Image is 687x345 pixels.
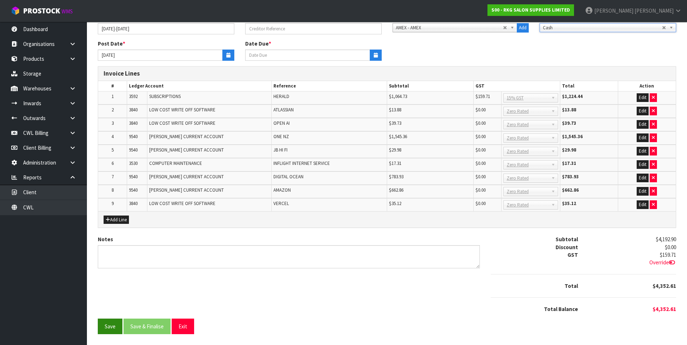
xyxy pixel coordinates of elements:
span: [PERSON_NAME] [634,7,674,14]
strong: $17.31 [562,160,576,166]
span: 4 [112,133,114,140]
span: [PERSON_NAME] CURRENT ACCOUNT [149,174,224,180]
th: Reference [271,81,387,91]
span: DIGITAL OCEAN [273,174,303,180]
strong: $39.73 [562,120,576,126]
span: $0.00 [476,147,486,153]
th: GST [474,81,560,91]
strong: $29.98 [562,147,576,153]
span: SUBSCRIPTIONS [149,93,181,99]
span: AMEX - AMEX [396,24,503,32]
span: 7 [112,174,114,180]
span: 1 [112,93,114,99]
strong: $13.88 [562,107,576,113]
input: Date Due [245,50,370,61]
span: Cash [543,24,662,32]
span: $0.00 [476,160,486,166]
input: Creditor Reference [245,23,382,34]
span: Zero Rated [507,187,549,196]
input: Date Posted [98,50,223,61]
span: 9 [112,200,114,206]
button: Edit [637,187,649,196]
button: Edit [637,107,649,115]
span: HERALD [273,93,289,99]
span: [PERSON_NAME] [594,7,633,14]
span: $159.71 [660,251,676,258]
span: Zero Rated [507,201,549,209]
span: $0.00 [476,133,486,140]
span: VERCEL [273,200,289,206]
span: ONE NZ [273,133,289,140]
strong: Total [565,282,578,289]
span: Zero Rated [507,107,549,116]
strong: Discount [556,244,578,251]
span: $4,352.61 [653,282,676,289]
span: 3592 [129,93,138,99]
span: $0.00 [476,187,486,193]
span: $1,064.73 [389,93,407,99]
span: 3 [112,120,114,126]
small: WMS [62,8,73,15]
span: INFLIGHT INTERNET SERVICE [273,160,330,166]
span: [PERSON_NAME] CURRENT ACCOUNT [149,147,224,153]
span: Zero Rated [507,147,549,156]
th: # [98,81,127,91]
span: 8 [112,187,114,193]
span: COMPUTER MAINTENANCE [149,160,202,166]
span: OPEN AI [273,120,290,126]
span: ProStock [23,6,60,16]
button: Edit [637,174,649,182]
span: Zero Rated [507,161,549,169]
h3: Invoice Lines [104,70,670,77]
span: LOW COST WRITE OFF SOFTWARE [149,120,215,126]
span: $0.00 [665,244,676,251]
span: 3840 [129,107,138,113]
span: 9540 [129,174,138,180]
strong: GST [567,251,578,258]
span: $4,352.61 [653,306,676,312]
span: 6 [112,160,114,166]
span: $29.98 [389,147,401,153]
th: Ledger Account [127,81,272,91]
span: $35.12 [389,200,401,206]
span: $13.88 [389,107,401,113]
span: $783.93 [389,174,403,180]
button: Save & Finalise [123,319,171,334]
th: Action [618,81,676,91]
strong: Subtotal [556,236,578,243]
span: Override [649,259,676,266]
strong: $783.93 [562,174,579,180]
span: $0.00 [476,200,486,206]
input: Invoice Number [98,23,234,34]
span: AMAZON [273,187,291,193]
label: Post Date [98,40,125,47]
span: 3840 [129,200,138,206]
strong: S00 - RKG SALON SUPPLIES LIMITED [491,7,570,13]
span: $4,192.90 [656,236,676,243]
th: Total [560,81,618,91]
button: Edit [637,93,649,102]
span: $0.00 [476,120,486,126]
strong: $1,224.44 [562,93,583,99]
span: $0.00 [476,174,486,180]
span: Zero Rated [507,134,549,142]
span: LOW COST WRITE OFF SOFTWARE [149,200,215,206]
button: Edit [637,200,649,209]
strong: Total Balance [544,306,578,312]
span: 9540 [129,187,138,193]
span: 9540 [129,133,138,140]
button: Save [98,319,122,334]
strong: $1,545.36 [562,133,583,140]
span: LOW COST WRITE OFF SOFTWARE [149,107,215,113]
span: $17.31 [389,160,401,166]
button: Add [517,23,529,33]
strong: $662.86 [562,187,579,193]
img: cube-alt.png [11,6,20,15]
span: Zero Rated [507,120,549,129]
strong: $35.12 [562,200,576,206]
span: 3840 [129,120,138,126]
button: Edit [637,160,649,169]
span: 5 [112,147,114,153]
span: 9540 [129,147,138,153]
span: 15% GST [507,94,549,102]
